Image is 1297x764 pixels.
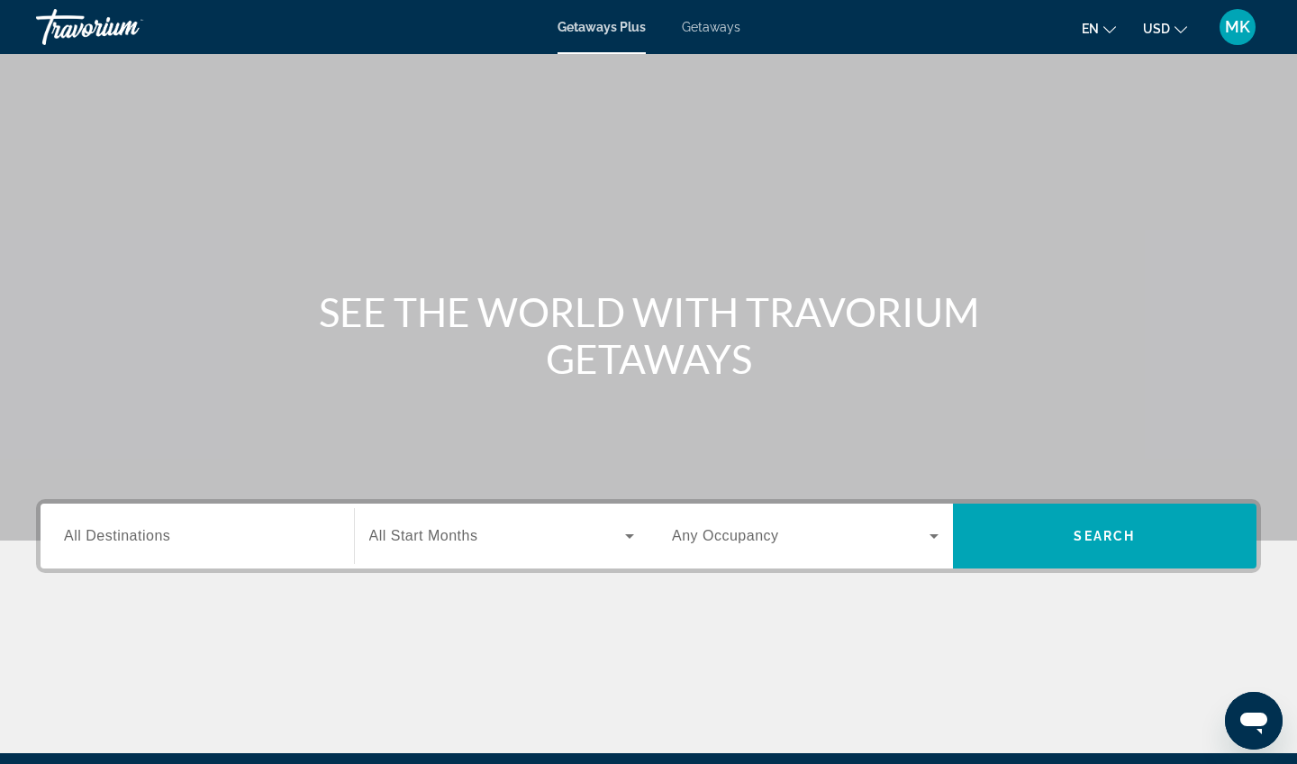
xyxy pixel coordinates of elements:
[311,288,986,382] h1: SEE THE WORLD WITH TRAVORIUM GETAWAYS
[1214,8,1261,46] button: User Menu
[1225,692,1283,750] iframe: Кнопка запуска окна обмена сообщениями
[953,504,1257,568] button: Search
[1082,22,1099,36] span: en
[41,504,1256,568] div: Search widget
[369,528,478,543] span: All Start Months
[1082,15,1116,41] button: Change language
[1143,22,1170,36] span: USD
[1225,18,1250,36] span: MK
[672,528,779,543] span: Any Occupancy
[64,528,170,543] span: All Destinations
[1143,15,1187,41] button: Change currency
[36,4,216,50] a: Travorium
[1074,529,1135,543] span: Search
[682,20,740,34] a: Getaways
[558,20,646,34] a: Getaways Plus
